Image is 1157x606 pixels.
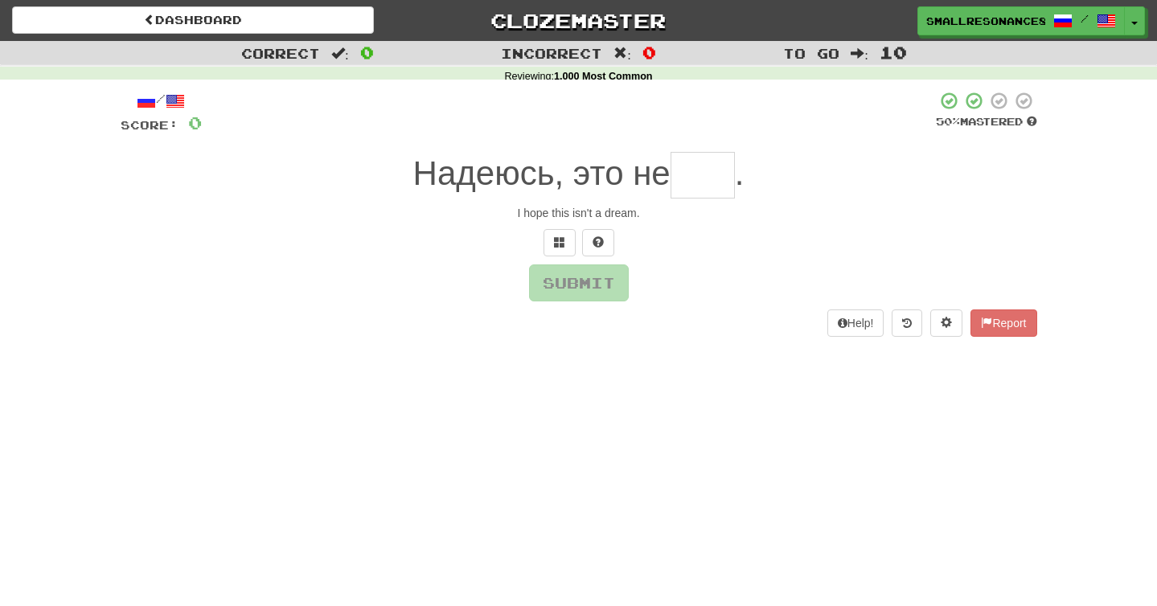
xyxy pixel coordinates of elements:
[544,229,576,256] button: Switch sentence to multiple choice alt+p
[413,154,671,192] span: Надеюсь, это не
[613,47,631,60] span: :
[851,47,868,60] span: :
[121,205,1037,221] div: I hope this isn't a dream.
[926,14,1045,28] span: SmallResonance8110
[188,113,202,133] span: 0
[917,6,1125,35] a: SmallResonance8110 /
[331,47,349,60] span: :
[970,309,1036,337] button: Report
[880,43,907,62] span: 10
[1081,13,1089,24] span: /
[735,154,745,192] span: .
[398,6,760,35] a: Clozemaster
[121,118,178,132] span: Score:
[827,309,884,337] button: Help!
[529,264,629,301] button: Submit
[936,115,1037,129] div: Mastered
[554,71,652,82] strong: 1,000 Most Common
[12,6,374,34] a: Dashboard
[501,45,602,61] span: Incorrect
[241,45,320,61] span: Correct
[642,43,656,62] span: 0
[121,91,202,111] div: /
[582,229,614,256] button: Single letter hint - you only get 1 per sentence and score half the points! alt+h
[783,45,839,61] span: To go
[360,43,374,62] span: 0
[936,115,960,128] span: 50 %
[892,309,922,337] button: Round history (alt+y)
